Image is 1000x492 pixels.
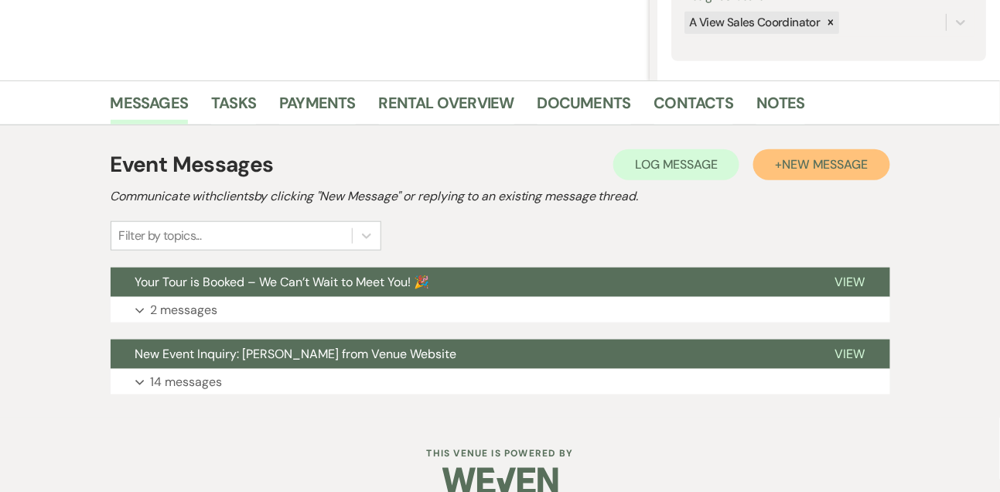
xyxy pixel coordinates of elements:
[811,268,890,297] button: View
[753,149,889,180] button: +New Message
[111,268,811,297] button: Your Tour is Booked – We Can’t Wait to Meet You! 🎉
[635,156,718,173] span: Log Message
[654,91,734,125] a: Contacts
[756,91,805,125] a: Notes
[111,149,274,181] h1: Event Messages
[379,91,514,125] a: Rental Overview
[279,91,356,125] a: Payments
[111,340,811,369] button: New Event Inquiry: [PERSON_NAME] from Venue Website
[613,149,739,180] button: Log Message
[135,274,430,290] span: Your Tour is Booked – We Can’t Wait to Meet You! 🎉
[135,346,457,362] span: New Event Inquiry: [PERSON_NAME] from Venue Website
[111,91,189,125] a: Messages
[151,372,223,392] p: 14 messages
[111,297,890,323] button: 2 messages
[151,300,218,320] p: 2 messages
[111,187,890,206] h2: Communicate with clients by clicking "New Message" or replying to an existing message thread.
[684,12,822,34] div: A View Sales Coordinator
[538,91,631,125] a: Documents
[111,369,890,395] button: 14 messages
[835,274,865,290] span: View
[782,156,868,173] span: New Message
[835,346,865,362] span: View
[211,91,256,125] a: Tasks
[119,227,202,245] div: Filter by topics...
[811,340,890,369] button: View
